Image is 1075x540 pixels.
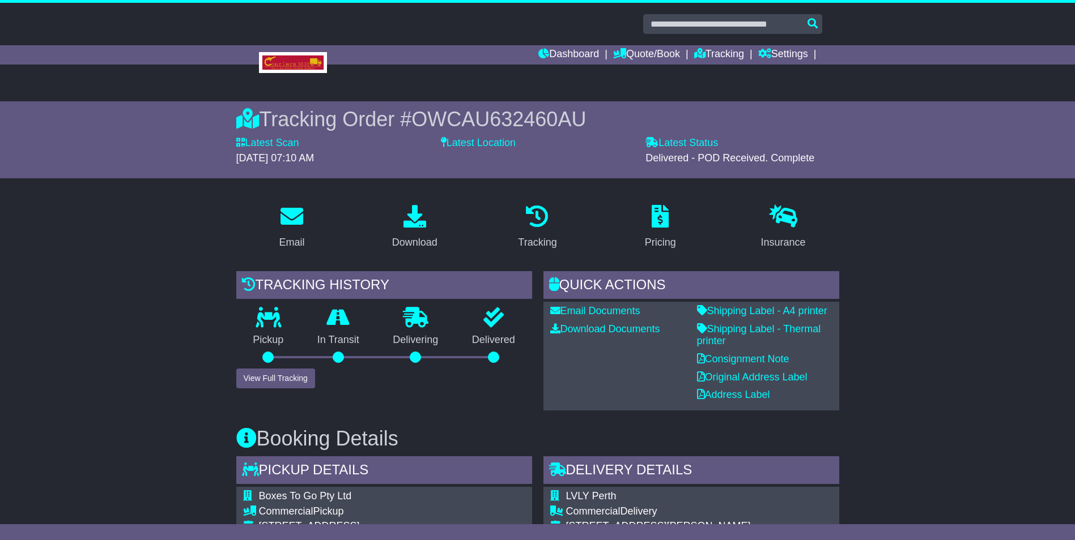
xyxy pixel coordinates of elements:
a: Quote/Book [613,45,680,65]
span: Commercial [566,505,621,517]
a: Pricing [638,201,683,254]
span: OWCAU632460AU [411,108,586,131]
a: Settings [758,45,808,65]
a: Download [385,201,445,254]
div: Pricing [645,235,676,250]
div: Quick Actions [543,271,839,302]
div: Pickup [259,505,432,518]
div: Delivery Details [543,456,839,487]
a: Consignment Note [697,353,789,365]
label: Latest Status [645,137,718,149]
a: Download Documents [550,323,660,335]
div: [STREET_ADDRESS] [259,520,432,533]
span: Delivered - POD Received. Complete [645,152,814,164]
h3: Booking Details [236,427,839,450]
a: Shipping Label - A4 printer [697,305,827,316]
button: View Full Tracking [236,368,315,388]
a: Email [271,201,312,254]
div: Tracking [518,235,556,250]
span: Boxes To Go Pty Ltd [259,490,352,502]
p: In Transit [300,334,376,346]
a: Email Documents [550,305,640,316]
p: Delivered [455,334,532,346]
div: Email [279,235,304,250]
span: [DATE] 07:10 AM [236,152,315,164]
div: Pickup Details [236,456,532,487]
span: Commercial [259,505,313,517]
label: Latest Scan [236,137,299,149]
p: Pickup [236,334,301,346]
div: Tracking history [236,271,532,302]
p: Delivering [376,334,456,346]
div: Tracking Order # [236,107,839,131]
div: Insurance [761,235,806,250]
a: Insurance [754,201,813,254]
a: Original Address Label [697,371,808,383]
label: Latest Location [441,137,516,149]
div: Delivery [566,505,751,518]
span: LVLY Perth [566,490,617,502]
div: [STREET_ADDRESS][PERSON_NAME] [566,520,751,533]
div: Download [392,235,437,250]
a: Shipping Label - Thermal printer [697,323,821,347]
a: Dashboard [538,45,599,65]
a: Tracking [511,201,564,254]
a: Tracking [694,45,744,65]
a: Address Label [697,389,770,400]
